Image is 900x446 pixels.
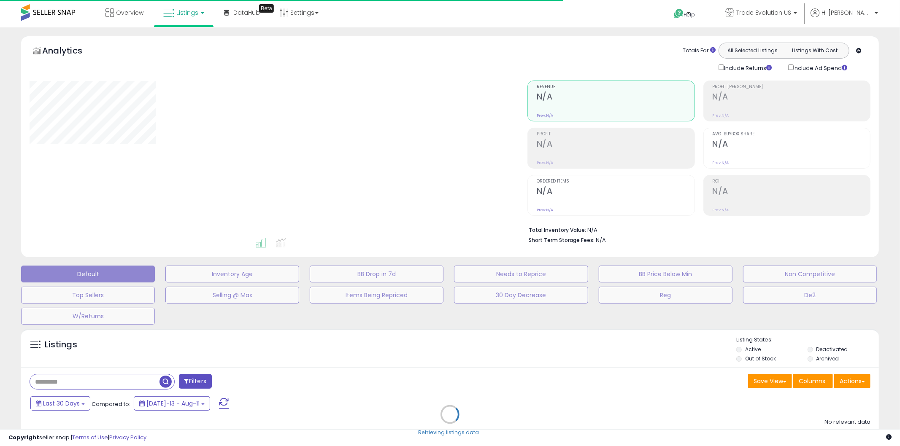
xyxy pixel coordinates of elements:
span: Ordered Items [537,179,694,184]
div: Retrieving listings data.. [419,429,482,437]
b: Short Term Storage Fees: [529,236,595,244]
button: De2 [743,287,877,304]
span: ROI [713,179,870,184]
div: Include Returns [712,63,782,72]
div: Include Ad Spend [782,63,861,72]
div: Tooltip anchor [259,4,274,13]
h2: N/A [537,139,694,150]
h2: N/A [537,92,694,103]
button: All Selected Listings [721,45,784,56]
small: Prev: N/A [713,207,729,212]
h2: N/A [537,186,694,198]
b: Total Inventory Value: [529,226,586,234]
i: Get Help [673,8,684,19]
button: Reg [599,287,732,304]
small: Prev: N/A [713,160,729,165]
small: Prev: N/A [537,207,553,212]
span: Hi [PERSON_NAME] [822,8,872,17]
a: Help [667,2,712,27]
span: DataHub [233,8,260,17]
small: Prev: N/A [537,160,553,165]
h2: N/A [713,139,870,150]
button: Listings With Cost [784,45,846,56]
button: Needs to Reprice [454,266,588,282]
span: N/A [596,236,606,244]
button: Selling @ Max [165,287,299,304]
h2: N/A [713,186,870,198]
button: 30 Day Decrease [454,287,588,304]
strong: Copyright [8,433,39,441]
span: Listings [176,8,198,17]
span: Help [684,11,695,18]
button: BB Drop in 7d [310,266,443,282]
button: Inventory Age [165,266,299,282]
button: Top Sellers [21,287,155,304]
button: Items Being Repriced [310,287,443,304]
h5: Analytics [42,45,99,59]
span: Profit [PERSON_NAME] [713,85,870,89]
li: N/A [529,224,864,234]
div: seller snap | | [8,434,146,442]
h2: N/A [713,92,870,103]
button: W/Returns [21,308,155,325]
span: Revenue [537,85,694,89]
button: Non Competitive [743,266,877,282]
small: Prev: N/A [713,113,729,118]
small: Prev: N/A [537,113,553,118]
span: Profit [537,132,694,137]
span: Avg. Buybox Share [713,132,870,137]
span: Trade Evolution US [736,8,791,17]
div: Totals For [683,47,716,55]
button: Default [21,266,155,282]
span: Overview [116,8,143,17]
a: Hi [PERSON_NAME] [811,8,878,27]
button: BB Price Below Min [599,266,732,282]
